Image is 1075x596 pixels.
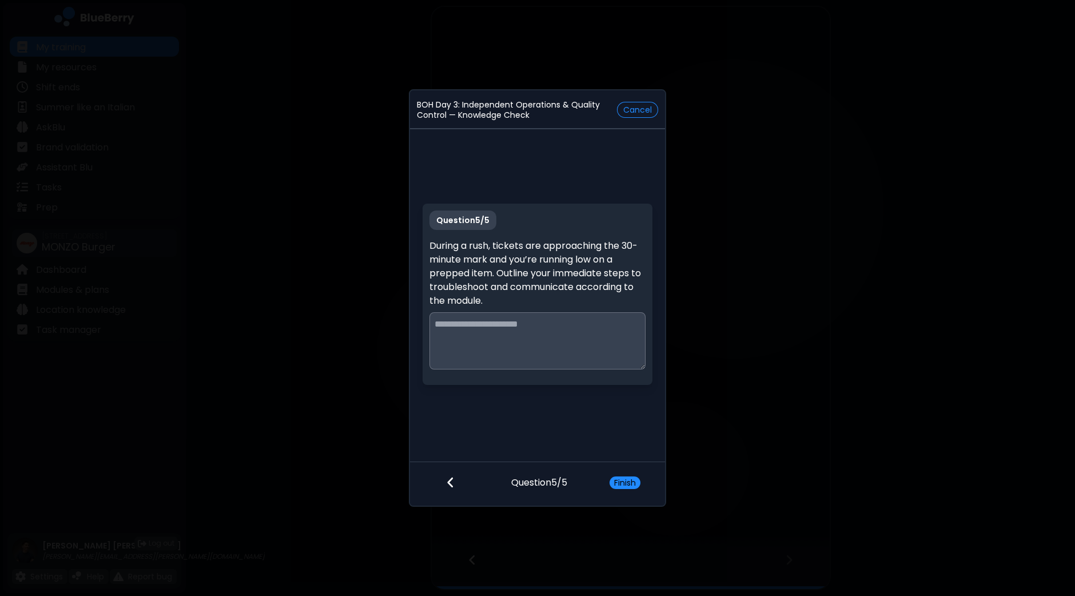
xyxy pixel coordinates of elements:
button: Finish [610,476,640,489]
p: Question 5 / 5 [511,462,567,490]
p: During a rush, tickets are approaching the 30-minute mark and you’re running low on a prepped ite... [429,239,645,308]
p: BOH Day 3: Independent Operations & Quality Control — Knowledge Check [417,100,617,120]
img: file icon [447,476,455,488]
p: Question 5 / 5 [429,210,496,230]
button: Cancel [617,102,658,118]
